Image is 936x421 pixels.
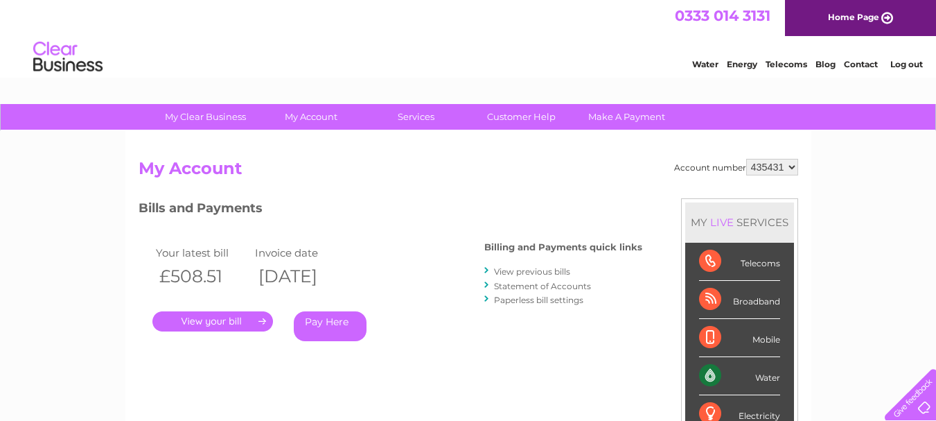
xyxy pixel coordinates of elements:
div: MY SERVICES [685,203,794,242]
th: [DATE] [251,262,351,291]
td: Invoice date [251,243,351,262]
a: Paperless bill settings [494,295,583,305]
a: Statement of Accounts [494,281,591,291]
a: Blog [815,59,836,69]
a: My Account [254,104,368,130]
a: Customer Help [464,104,579,130]
a: Contact [844,59,878,69]
a: Log out [890,59,923,69]
a: Services [359,104,473,130]
img: logo.png [33,36,103,78]
div: Broadband [699,281,780,319]
div: Account number [674,159,798,175]
a: My Clear Business [148,104,263,130]
a: Energy [727,59,757,69]
h4: Billing and Payments quick links [484,242,642,252]
div: LIVE [707,216,736,229]
a: Telecoms [766,59,807,69]
a: 0333 014 3131 [675,7,770,24]
h2: My Account [139,159,798,185]
div: Mobile [699,319,780,357]
div: Water [699,357,780,395]
h3: Bills and Payments [139,198,642,223]
a: Make A Payment [569,104,684,130]
div: Telecoms [699,243,780,281]
th: £508.51 [152,262,252,291]
a: . [152,311,273,332]
a: Pay Here [294,311,367,341]
td: Your latest bill [152,243,252,262]
div: Clear Business is a trading name of Verastar Limited (registered in [GEOGRAPHIC_DATA] No. 3667643... [141,8,796,67]
a: View previous bills [494,266,570,277]
a: Water [692,59,718,69]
